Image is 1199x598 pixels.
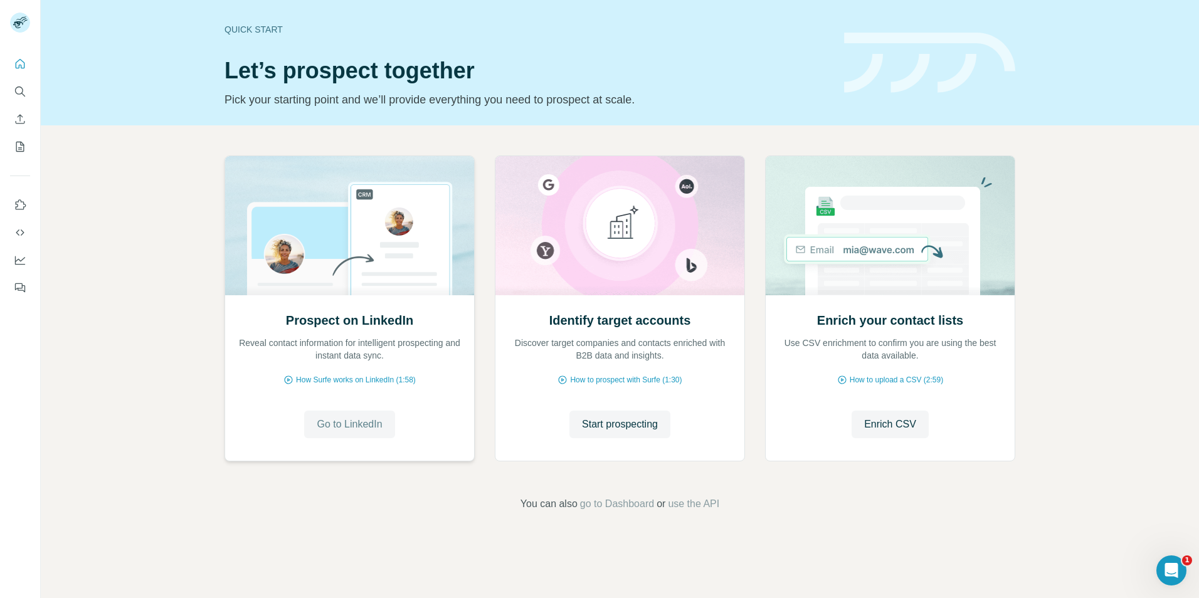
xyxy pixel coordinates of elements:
[10,53,30,75] button: Quick start
[224,23,829,36] div: Quick start
[580,496,654,511] button: go to Dashboard
[10,135,30,158] button: My lists
[495,156,745,295] img: Identify target accounts
[570,374,682,386] span: How to prospect with Surfe (1:30)
[10,108,30,130] button: Enrich CSV
[10,276,30,299] button: Feedback
[10,221,30,244] button: Use Surfe API
[657,496,665,511] span: or
[844,33,1015,93] img: banner
[10,194,30,216] button: Use Surfe on LinkedIn
[569,411,670,438] button: Start prospecting
[520,496,578,511] span: You can also
[286,312,413,329] h2: Prospect on LinkedIn
[224,58,829,83] h1: Let’s prospect together
[224,91,829,108] p: Pick your starting point and we’ll provide everything you need to prospect at scale.
[10,80,30,103] button: Search
[1182,555,1192,565] span: 1
[864,417,916,432] span: Enrich CSV
[817,312,963,329] h2: Enrich your contact lists
[317,417,382,432] span: Go to LinkedIn
[10,249,30,271] button: Dashboard
[668,496,719,511] button: use the API
[508,337,732,362] p: Discover target companies and contacts enriched with B2B data and insights.
[765,156,1015,295] img: Enrich your contact lists
[852,411,929,438] button: Enrich CSV
[304,411,394,438] button: Go to LinkedIn
[296,374,416,386] span: How Surfe works on LinkedIn (1:58)
[850,374,943,386] span: How to upload a CSV (2:59)
[778,337,1002,362] p: Use CSV enrichment to confirm you are using the best data available.
[582,417,658,432] span: Start prospecting
[238,337,462,362] p: Reveal contact information for intelligent prospecting and instant data sync.
[1156,555,1186,585] iframe: Intercom live chat
[549,312,691,329] h2: Identify target accounts
[224,156,475,295] img: Prospect on LinkedIn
